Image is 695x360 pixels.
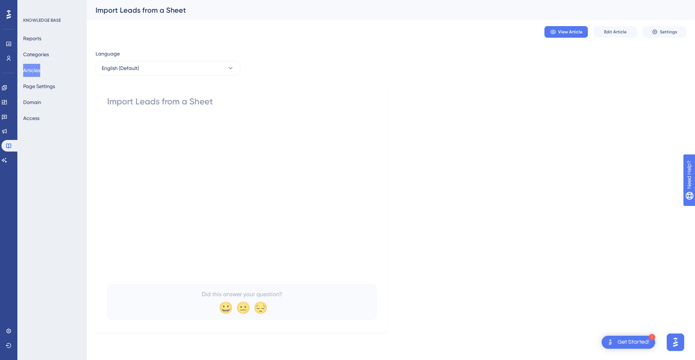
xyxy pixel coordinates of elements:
[606,338,615,347] img: launcher-image-alternative-text
[96,49,120,58] span: Language
[544,26,588,38] button: View Article
[23,17,61,23] div: KNOWLEDGE BASE
[202,290,282,299] span: Did this answer your question?
[23,80,55,93] button: Page Settings
[23,96,41,109] button: Domain
[643,26,686,38] button: Settings
[23,48,49,61] button: Categories
[102,64,139,73] span: English (Default)
[96,61,240,75] button: English (Default)
[23,64,40,77] button: Articles
[23,112,39,125] button: Access
[594,26,637,38] button: Edit Article
[660,29,677,35] span: Settings
[558,29,582,35] span: View Article
[618,338,649,346] div: Get Started!
[602,336,655,349] div: Open Get Started! checklist, remaining modules: 1
[665,331,686,353] iframe: UserGuiding AI Assistant Launcher
[107,96,376,107] div: Import Leads from a Sheet
[107,128,376,266] iframe: Training Example - How To Import From Sheets
[649,334,655,340] div: 1
[23,32,41,45] button: Reports
[604,29,627,35] span: Edit Article
[17,2,45,11] span: Need Help?
[96,5,668,15] div: Import Leads from a Sheet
